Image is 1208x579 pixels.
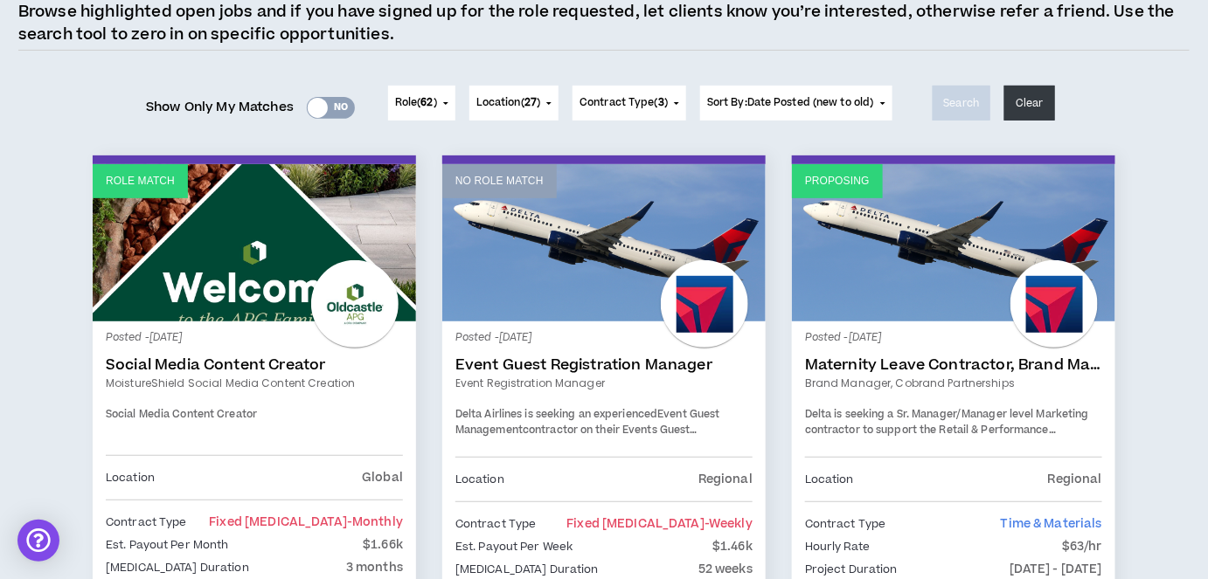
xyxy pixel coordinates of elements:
p: Location [805,470,854,489]
span: Role ( ) [395,95,437,111]
a: MoistureShield Social Media Content Creation [106,376,403,391]
span: 3 [658,95,664,110]
a: Role Match [93,164,416,321]
p: $1.46k [712,537,753,556]
button: Contract Type(3) [573,86,686,121]
p: Posted - [DATE] [106,330,403,346]
span: Contract Type ( ) [580,95,668,111]
p: [MEDICAL_DATA] Duration [455,560,599,579]
a: Maternity Leave Contractor, Brand Marketing Manager (Cobrand Partnerships) [805,356,1102,374]
p: Est. Payout Per Month [106,535,229,555]
span: contractor on their Events Guest Management team. This a 40hrs/week position with 2-3 days in the... [455,423,739,499]
p: $1.66k [363,535,403,555]
p: [DATE] - [DATE] [1010,560,1102,579]
button: Role(62) [388,86,455,121]
div: Open Intercom Messenger [17,520,59,562]
span: Fixed [MEDICAL_DATA] [566,515,753,533]
a: Proposing [792,164,1115,321]
p: Contract Type [455,514,537,534]
p: Est. Payout Per Week [455,537,573,556]
p: Location [455,470,504,489]
span: - monthly [347,514,403,531]
a: Event Guest Registration Manager [455,356,753,374]
button: Search [933,86,991,121]
span: Show Only My Matches [146,94,294,121]
p: Contract Type [106,513,187,532]
a: Brand Manager, Cobrand Partnerships [805,376,1102,391]
p: 52 weeks [698,560,753,579]
p: Proposing [805,173,870,190]
a: Event Registration Manager [455,376,753,391]
span: Fixed [MEDICAL_DATA] [209,514,403,531]
p: No Role Match [455,173,544,190]
p: [MEDICAL_DATA] Duration [106,558,249,577]
p: Posted - [DATE] [455,330,753,346]
p: $63/hr [1062,537,1102,556]
a: No Role Match [442,164,766,321]
span: Delta is seeking a Sr. Manager/Manager level Marketing contractor to support the Retail & Perform... [805,407,1090,468]
span: 62 [421,95,434,110]
p: Regional [698,470,753,489]
p: Hourly Rate [805,537,870,556]
p: Posted - [DATE] [805,330,1102,346]
span: Delta Airlines is seeking an experienced [455,407,657,422]
span: - weekly [705,515,753,533]
span: Location ( ) [476,95,540,111]
p: Project Duration [805,560,898,579]
p: Location [106,468,155,487]
span: Sort By: Date Posted (new to old) [707,95,874,110]
strong: Event Guest Management [455,407,720,438]
button: Location(27) [469,86,559,121]
a: Social Media Content Creator [106,356,403,374]
button: Clear [1004,86,1055,121]
button: Sort By:Date Posted (new to old) [700,86,892,121]
p: Regional [1048,470,1102,489]
span: Time & Materials [1001,515,1102,533]
p: 3 months [346,558,403,577]
span: Social Media Content Creator [106,407,257,422]
p: Contract Type [805,514,886,534]
span: 27 [524,95,537,110]
p: Browse highlighted open jobs and if you have signed up for the role requested, let clients know y... [18,1,1191,45]
p: Global [362,468,403,487]
p: Role Match [106,173,175,190]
